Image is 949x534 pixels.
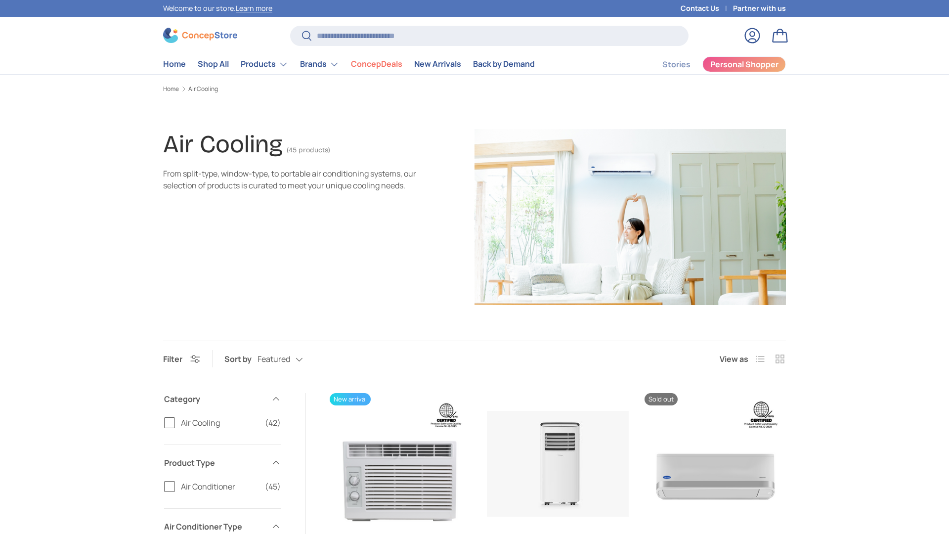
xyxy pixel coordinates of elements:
a: Products [241,54,288,74]
span: Air Cooling [181,417,259,429]
span: Category [164,393,265,405]
span: Air Conditioner Type [164,521,265,533]
span: Featured [258,355,290,364]
nav: Primary [163,54,535,74]
a: Air Cooling [188,86,218,92]
div: From split-type, window-type, to portable air conditioning systems, our selection of products is ... [163,168,419,191]
summary: Brands [294,54,345,74]
a: Home [163,86,179,92]
a: ConcepDeals [351,54,402,74]
a: Personal Shopper [702,56,786,72]
button: Filter [163,354,200,364]
a: Learn more [236,3,272,13]
span: Air Conditioner [181,481,259,492]
span: (42) [265,417,281,429]
img: Air Cooling | ConcepStore [474,129,786,305]
span: (45 products) [287,146,330,154]
summary: Category [164,381,281,417]
nav: Breadcrumbs [163,85,786,93]
span: Product Type [164,457,265,469]
label: Sort by [224,353,258,365]
a: Back by Demand [473,54,535,74]
a: Shop All [198,54,229,74]
summary: Product Type [164,445,281,481]
span: Personal Shopper [710,60,778,68]
a: Brands [300,54,339,74]
img: ConcepStore [163,28,237,43]
span: (45) [265,481,281,492]
h1: Air Cooling [163,130,283,159]
p: Welcome to our store. [163,3,272,14]
a: Contact Us [681,3,733,14]
a: Stories [662,55,690,74]
a: New Arrivals [414,54,461,74]
span: Filter [163,354,182,364]
span: New arrival [330,393,371,405]
a: Partner with us [733,3,786,14]
span: Sold out [645,393,678,405]
nav: Secondary [639,54,786,74]
span: View as [720,353,748,365]
a: Home [163,54,186,74]
button: Featured [258,351,323,368]
summary: Products [235,54,294,74]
